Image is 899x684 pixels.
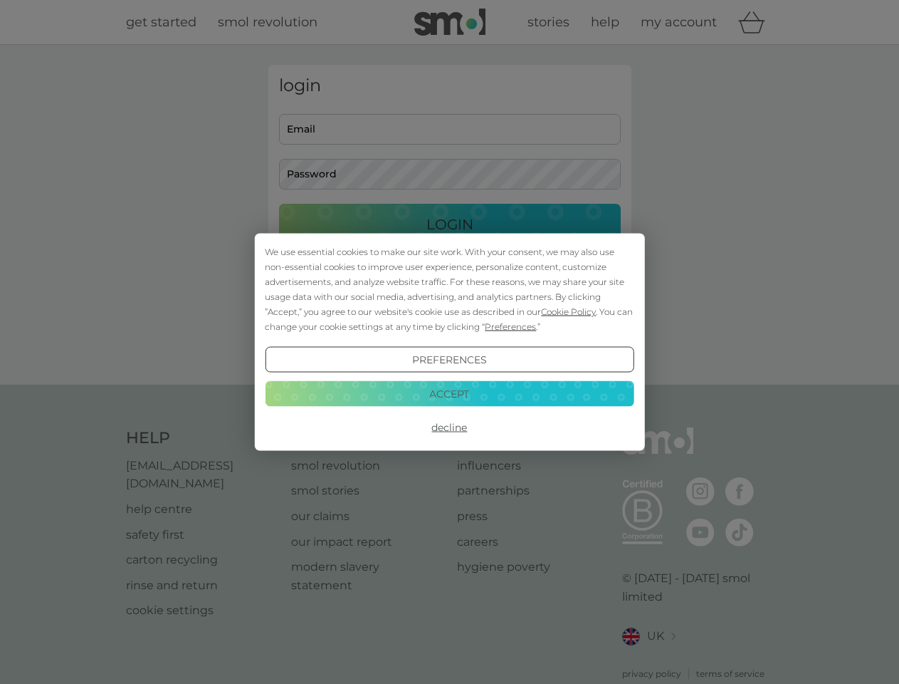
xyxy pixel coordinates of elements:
[265,347,633,373] button: Preferences
[265,380,633,406] button: Accept
[485,321,536,332] span: Preferences
[265,244,633,334] div: We use essential cookies to make our site work. With your consent, we may also use non-essential ...
[254,234,644,451] div: Cookie Consent Prompt
[265,415,633,440] button: Decline
[541,306,596,317] span: Cookie Policy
